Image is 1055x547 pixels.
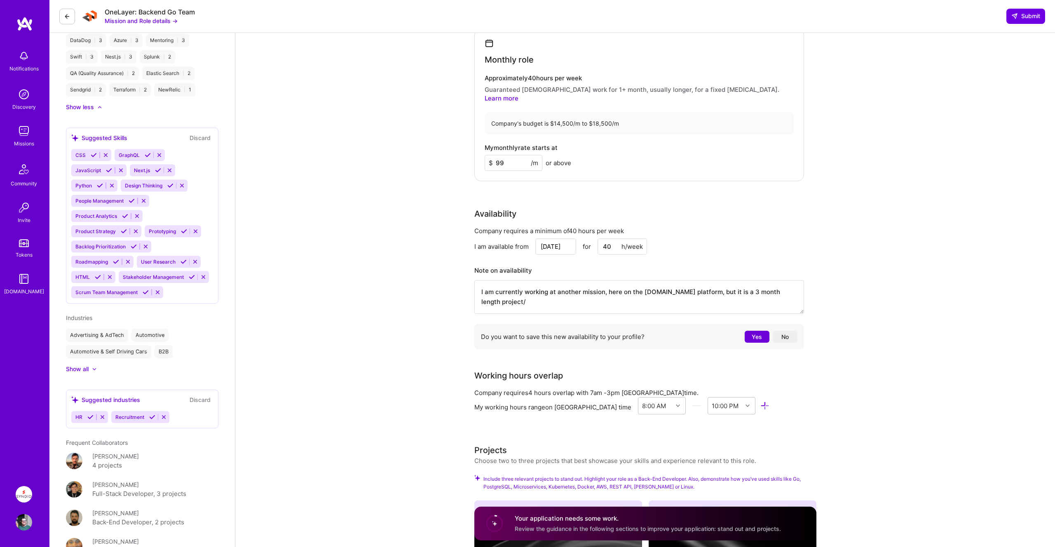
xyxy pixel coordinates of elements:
[139,86,141,93] span: |
[145,152,151,158] i: Accept
[130,37,132,44] span: |
[122,213,128,219] i: Accept
[474,456,756,465] div: Choose two to three projects that best showcase your skills and experience relevant to this role.
[531,159,538,167] span: /m
[149,228,176,234] span: Prototyping
[156,152,162,158] i: Reject
[66,314,92,321] span: Industries
[66,481,82,498] img: User Avatar
[485,94,518,102] a: Learn more
[123,274,184,280] span: Stakeholder Management
[109,83,151,96] div: Terraform 2
[676,404,680,408] i: icon Chevron
[649,500,816,522] div: Suggested Project
[746,404,750,408] i: icon Chevron
[474,475,480,481] i: Check
[119,152,140,158] span: GraphQL
[75,167,101,173] span: JavaScript
[181,228,187,234] i: Accept
[143,289,149,295] i: Accept
[155,289,161,295] i: Reject
[94,37,96,44] span: |
[66,365,89,373] div: Show all
[92,461,122,470] div: 4 projects
[515,514,781,523] h4: Your application needs some work.
[113,259,119,265] i: Accept
[642,401,666,410] div: 8:00 AM
[154,83,195,96] div: NewRelic 1
[85,54,87,60] span: |
[14,486,34,503] a: Syndio: CCA Workflow Orchestration Migration
[99,414,105,420] i: Reject
[167,182,173,189] i: Accept
[483,475,816,491] span: Include three relevant projects to stand out. Highlight your role as a Back-End Developer. Also, ...
[71,134,78,141] i: icon SuggestedTeams
[485,155,542,171] input: XXX
[474,500,642,522] div: Suggested Project
[474,324,804,349] div: Do you want to save this new availability to your profile?
[189,274,195,280] i: Accept
[66,452,218,470] a: User Avatar[PERSON_NAME]4 projects
[1011,13,1018,19] i: icon SendLight
[485,155,571,171] div: To add a monthly rate, update availability to 40h/week
[66,34,106,47] div: DataDog 3
[66,345,151,358] div: Automotive & Self Driving Cars
[489,159,493,167] span: $
[75,228,116,234] span: Product Strategy
[183,70,184,77] span: |
[16,250,33,259] div: Tokens
[66,83,106,96] div: Sendgrid 2
[192,259,198,265] i: Reject
[124,54,126,60] span: |
[187,395,213,404] button: Discard
[773,331,797,343] button: No
[187,133,213,143] button: Discard
[9,64,39,73] div: Notifications
[155,167,161,173] i: Accept
[142,67,195,80] div: Elastic Search 2
[583,242,591,251] div: for
[590,389,620,397] span: 7am - 3pm
[92,537,139,546] div: [PERSON_NAME]
[184,86,185,93] span: |
[161,414,167,420] i: Reject
[71,395,140,404] div: Suggested industries
[66,50,98,63] div: Swift 3
[474,208,516,220] div: Availability
[106,167,112,173] i: Accept
[141,198,147,204] i: Reject
[11,179,37,188] div: Community
[4,287,44,296] div: [DOMAIN_NAME]
[16,486,32,503] img: Syndio: CCA Workflow Orchestration Migration
[64,13,70,20] i: icon LeftArrowDark
[16,16,33,31] img: logo
[66,439,128,446] span: Frequent Collaborators
[474,388,804,397] div: Company requires 4 hours overlap with [GEOGRAPHIC_DATA] time.
[12,103,36,111] div: Discovery
[125,259,131,265] i: Reject
[474,242,529,251] div: I am available from
[75,152,86,158] span: CSS
[134,167,150,173] span: Next.js
[94,86,96,93] span: |
[546,159,571,167] span: or above
[474,403,631,411] div: My working hours range on [GEOGRAPHIC_DATA] time
[92,489,186,499] div: Full-Stack Developer, 3 projects
[745,331,769,343] button: Yes
[107,274,113,280] i: Reject
[75,414,82,420] span: HR
[101,50,136,63] div: Nest.js 3
[66,103,94,111] div: Show less
[18,216,30,224] div: Invite
[14,139,34,148] div: Missions
[95,274,101,280] i: Accept
[134,213,140,219] i: Reject
[105,8,195,16] div: OneLayer: Backend Go Team
[66,509,218,527] a: User Avatar[PERSON_NAME]Back-End Developer, 2 projects
[143,243,149,250] i: Reject
[97,182,103,189] i: Accept
[16,199,32,216] img: Invite
[485,39,494,48] i: icon Calendar
[692,401,701,411] i: icon HorizontalInLineDivider
[155,345,173,358] div: B2B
